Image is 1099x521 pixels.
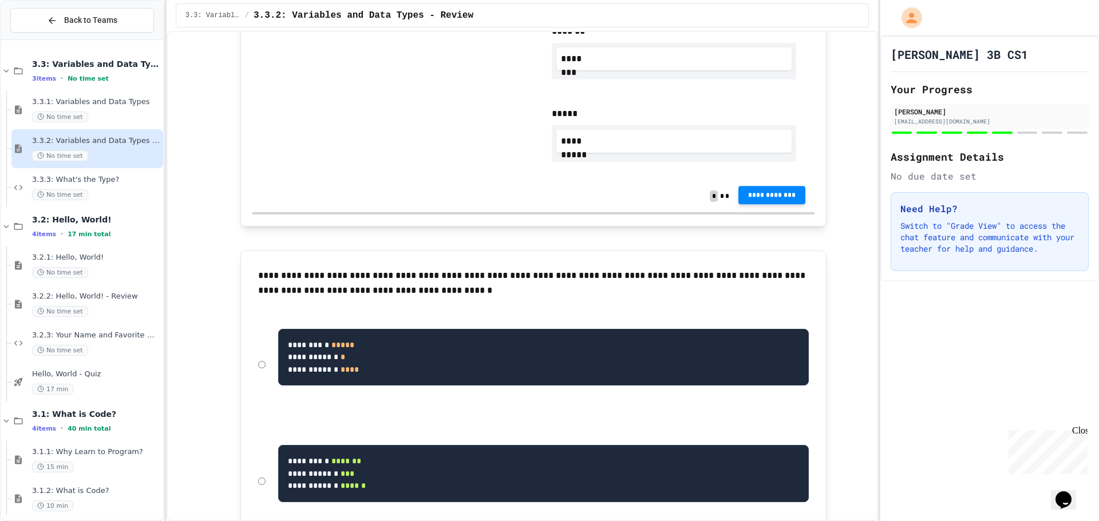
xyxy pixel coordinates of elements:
[10,8,154,33] button: Back to Teams
[1051,475,1088,510] iframe: chat widget
[890,5,925,31] div: My Account
[32,486,161,496] span: 3.1.2: What is Code?
[32,112,88,122] span: No time set
[32,462,73,472] span: 15 min
[32,59,161,69] span: 3.3: Variables and Data Types
[891,149,1089,165] h2: Assignment Details
[32,136,161,146] span: 3.3.2: Variables and Data Types - Review
[32,175,161,185] span: 3.3.3: What's the Type?
[891,46,1028,62] h1: [PERSON_NAME] 3B CS1
[900,220,1079,254] p: Switch to "Grade View" to access the chat feature and communicate with your teacher for help and ...
[32,447,161,457] span: 3.1.1: Why Learn to Program?
[32,369,161,379] span: Hello, World - Quiz
[32,306,88,317] span: No time set
[254,9,473,22] span: 3.3.2: Variables and Data Types - Review
[900,202,1079,216] h3: Need Help?
[245,11,249,20] span: /
[894,117,1085,126] div: [EMAIL_ADDRESS][DOMAIN_NAME]
[64,14,117,26] span: Back to Teams
[5,5,79,73] div: Chat with us now!Close
[32,409,161,419] span: 3.1: What is Code?
[185,11,240,20] span: 3.3: Variables and Data Types
[32,292,161,301] span: 3.2.2: Hello, World! - Review
[32,253,161,263] span: 3.2.1: Hello, World!
[32,150,88,161] span: No time set
[32,214,161,225] span: 3.2: Hello, World!
[61,424,63,433] span: •
[32,75,56,82] span: 3 items
[32,384,73,395] span: 17 min
[32,345,88,356] span: No time set
[32,425,56,432] span: 4 items
[32,267,88,278] span: No time set
[68,230,110,238] span: 17 min total
[61,229,63,238] span: •
[32,500,73,511] span: 10 min
[61,74,63,83] span: •
[891,169,1089,183] div: No due date set
[894,106,1085,117] div: [PERSON_NAME]
[68,425,110,432] span: 40 min total
[68,75,109,82] span: No time set
[32,230,56,238] span: 4 items
[32,331,161,340] span: 3.2.3: Your Name and Favorite Movie
[32,97,161,107] span: 3.3.1: Variables and Data Types
[32,189,88,200] span: No time set
[1004,425,1088,474] iframe: chat widget
[891,81,1089,97] h2: Your Progress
